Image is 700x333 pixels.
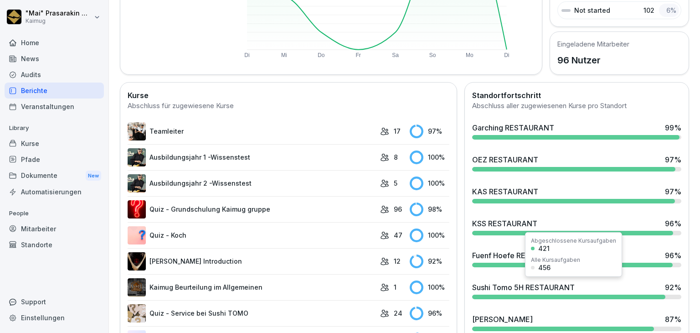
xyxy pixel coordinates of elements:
a: Ausbildungsjahr 1 -Wissenstest [128,148,376,166]
img: ejcw8pgrsnj3kwnpxq2wy9us.png [128,252,146,271]
div: 96 % [665,218,681,229]
p: 96 [394,204,402,214]
div: Garching RESTAURANT [472,122,554,133]
div: Abschluss aller zugewiesenen Kurse pro Standort [472,101,681,111]
text: So [429,52,436,58]
div: 100 % [410,229,449,242]
img: ima4gw5kbha2jc8jl1pti4b9.png [128,200,146,219]
img: t7brl8l3g3sjoed8o8dm9hn8.png [128,226,146,245]
a: Standorte [5,237,104,253]
a: Sushi Tomo 5H RESTAURANT92% [468,278,685,303]
text: Di [244,52,249,58]
img: kdhala7dy4uwpjq3l09r8r31.png [128,174,146,193]
div: Dokumente [5,167,104,184]
div: Abschluss für zugewiesene Kurse [128,101,449,111]
div: 92 % [665,282,681,293]
div: 100 % [410,177,449,190]
a: DokumenteNew [5,167,104,184]
text: Mi [281,52,287,58]
a: Kurse [5,135,104,151]
div: 100 % [410,151,449,164]
a: KAS RESTAURANT97% [468,182,685,207]
img: vu7fopty42ny43mjush7cma0.png [128,278,146,297]
div: 92 % [410,255,449,268]
text: Di [504,52,510,58]
div: [PERSON_NAME] [472,314,533,325]
div: 97 % [665,154,681,165]
h2: Kurse [128,90,449,101]
div: New [86,171,101,181]
a: Teamleiter [128,122,376,140]
a: Quiz - Service bei Sushi TOMO [128,304,376,323]
a: Audits [5,67,104,83]
a: Kaimug Beurteilung im Allgemeinen [128,278,376,297]
a: OEZ RESTAURANT97% [468,151,685,175]
div: 99 % [665,122,681,133]
p: 8 [394,152,398,162]
p: Not started [574,5,610,15]
a: News [5,51,104,67]
div: 97 % [410,125,449,138]
div: 6 % [659,4,679,17]
a: Ausbildungsjahr 2 -Wissenstest [128,174,376,193]
a: Garching RESTAURANT99% [468,119,685,143]
div: 97 % [665,186,681,197]
div: 96 % [410,307,449,320]
div: Fuenf Hoefe RESTAURANT [472,250,566,261]
p: 102 [643,5,654,15]
div: KAS RESTAURANT [472,186,538,197]
p: 96 Nutzer [557,53,629,67]
a: Pfade [5,151,104,167]
div: 100 % [410,281,449,294]
div: 96 % [665,250,681,261]
p: Library [5,121,104,135]
text: Do [318,52,325,58]
p: 5 [394,178,397,188]
h2: Standortfortschritt [472,90,681,101]
p: 1 [394,282,396,292]
text: Mo [466,52,474,58]
a: Mitarbeiter [5,221,104,237]
p: 24 [394,308,402,318]
a: KSS RESTAURANT96% [468,214,685,239]
div: 98 % [410,203,449,216]
div: 421 [538,245,550,252]
p: Kaimug [26,18,92,24]
div: 87 % [665,314,681,325]
div: 456 [538,265,551,271]
p: 17 [394,126,401,136]
a: Quiz - Koch [128,226,376,245]
p: 12 [394,256,401,266]
a: Automatisierungen [5,184,104,200]
div: KSS RESTAURANT [472,218,537,229]
img: pak566alvbcplycpy5gzgq7j.png [128,304,146,323]
a: Quiz - Grundschulung Kaimug gruppe [128,200,376,219]
h5: Eingeladene Mitarbeiter [557,39,629,49]
a: [PERSON_NAME] Introduction [128,252,376,271]
a: Fuenf Hoefe RESTAURANT96% [468,246,685,271]
a: Veranstaltungen [5,99,104,114]
a: Einstellungen [5,310,104,326]
text: Fr [356,52,361,58]
a: Berichte [5,83,104,99]
img: m7c771e1b5zzexp1p9raqxk8.png [128,148,146,166]
text: Sa [392,52,399,58]
a: Home [5,35,104,51]
div: Sushi Tomo 5H RESTAURANT [472,282,575,293]
p: "Mai" Prasarakin Natechnanok [26,10,92,17]
div: Abgeschlossene Kursaufgaben [531,238,616,244]
p: People [5,206,104,221]
div: Support [5,294,104,310]
div: OEZ RESTAURANT [472,154,538,165]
